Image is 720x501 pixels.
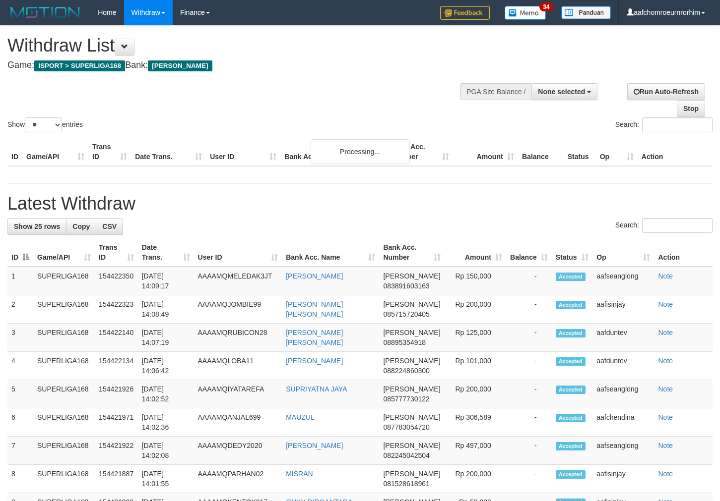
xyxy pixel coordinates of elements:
[33,324,95,352] td: SUPERLIGA168
[7,194,713,214] h1: Latest Withdraw
[194,238,282,267] th: User ID: activate to sort column ascending
[556,386,586,394] span: Accepted
[33,408,95,437] td: SUPERLIGA168
[7,218,66,235] a: Show 25 rows
[615,218,713,233] label: Search:
[311,139,410,164] div: Processing...
[7,267,33,295] td: 1
[7,352,33,380] td: 4
[506,380,552,408] td: -
[286,385,347,393] a: SUPRIYATNA JAYA
[7,380,33,408] td: 5
[95,324,138,352] td: 154422140
[556,301,586,309] span: Accepted
[506,437,552,465] td: -
[7,465,33,493] td: 8
[658,329,673,336] a: Note
[383,272,440,280] span: [PERSON_NAME]
[95,408,138,437] td: 154421971
[95,295,138,324] td: 154422323
[642,117,713,132] input: Search:
[206,138,280,166] th: User ID
[445,408,506,437] td: Rp 306,589
[383,338,426,346] span: Copy 08895354918 to clipboard
[7,437,33,465] td: 7
[138,324,194,352] td: [DATE] 14:07:19
[138,465,194,493] td: [DATE] 14:01:55
[556,414,586,422] span: Accepted
[596,138,638,166] th: Op
[33,238,95,267] th: Game/API: activate to sort column ascending
[506,465,552,493] td: -
[592,437,654,465] td: aafseanglong
[194,465,282,493] td: AAAAMQPARHAN02
[658,442,673,449] a: Note
[445,238,506,267] th: Amount: activate to sort column ascending
[66,218,96,235] a: Copy
[592,380,654,408] td: aafseanglong
[33,437,95,465] td: SUPERLIGA168
[286,442,343,449] a: [PERSON_NAME]
[7,238,33,267] th: ID: activate to sort column descending
[388,138,453,166] th: Bank Acc. Number
[138,295,194,324] td: [DATE] 14:08:49
[7,5,83,20] img: MOTION_logo.png
[95,267,138,295] td: 154422350
[194,352,282,380] td: AAAAMQLOBA11
[280,138,388,166] th: Bank Acc. Name
[445,380,506,408] td: Rp 200,000
[506,352,552,380] td: -
[138,380,194,408] td: [DATE] 14:02:52
[552,238,593,267] th: Status: activate to sort column ascending
[286,300,343,318] a: [PERSON_NAME] [PERSON_NAME]
[33,267,95,295] td: SUPERLIGA168
[33,465,95,493] td: SUPERLIGA168
[658,357,673,365] a: Note
[286,272,343,280] a: [PERSON_NAME]
[379,238,444,267] th: Bank Acc. Number: activate to sort column ascending
[615,117,713,132] label: Search:
[194,408,282,437] td: AAAAMQANJAL699
[556,357,586,366] span: Accepted
[138,352,194,380] td: [DATE] 14:06:42
[72,223,90,230] span: Copy
[96,218,123,235] a: CSV
[658,470,673,478] a: Note
[7,117,83,132] label: Show entries
[33,380,95,408] td: SUPERLIGA168
[88,138,131,166] th: Trans ID
[638,138,713,166] th: Action
[556,442,586,450] span: Accepted
[95,352,138,380] td: 154422134
[445,267,506,295] td: Rp 150,000
[95,238,138,267] th: Trans ID: activate to sort column ascending
[7,324,33,352] td: 3
[383,413,440,421] span: [PERSON_NAME]
[286,329,343,346] a: [PERSON_NAME] [PERSON_NAME]
[7,36,470,56] h1: Withdraw List
[440,6,490,20] img: Feedback.jpg
[592,295,654,324] td: aafisinjay
[33,352,95,380] td: SUPERLIGA168
[506,295,552,324] td: -
[531,83,597,100] button: None selected
[383,451,429,459] span: Copy 082245042504 to clipboard
[383,357,440,365] span: [PERSON_NAME]
[286,413,315,421] a: MAUZUL
[654,238,713,267] th: Action
[445,465,506,493] td: Rp 200,000
[383,385,440,393] span: [PERSON_NAME]
[282,238,379,267] th: Bank Acc. Name: activate to sort column ascending
[383,310,429,318] span: Copy 085715720405 to clipboard
[506,238,552,267] th: Balance: activate to sort column ascending
[138,267,194,295] td: [DATE] 14:09:17
[95,465,138,493] td: 154421887
[506,408,552,437] td: -
[95,437,138,465] td: 154421922
[506,324,552,352] td: -
[556,273,586,281] span: Accepted
[383,470,440,478] span: [PERSON_NAME]
[383,480,429,488] span: Copy 081528618961 to clipboard
[383,442,440,449] span: [PERSON_NAME]
[131,138,206,166] th: Date Trans.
